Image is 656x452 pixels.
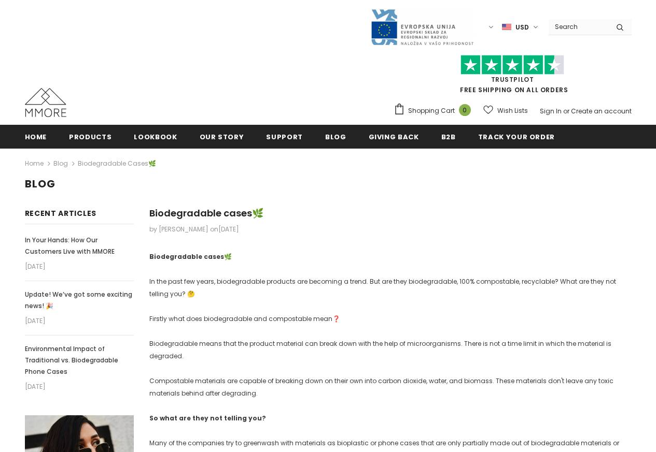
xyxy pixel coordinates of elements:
[25,343,134,377] a: Environmental Impact of Traditional vs. Biodegradable Phone Cases
[25,157,44,170] a: Home
[441,125,456,148] a: B2B
[149,314,340,323] span: Firstly what does biodegradable and compostable mean
[25,125,47,148] a: Home
[25,315,134,327] em: [DATE]
[25,290,132,310] span: Update! We’ve got some exciting news! 🎉
[210,225,239,234] span: on
[25,177,55,191] span: Blog
[571,107,632,115] a: Create an account
[370,22,474,31] a: Javni Razpis
[540,107,562,115] a: Sign In
[149,414,266,422] b: So what are they not telling you?
[478,132,555,142] span: Track your order
[218,225,239,234] time: [DATE]
[25,289,134,312] a: Update! We’ve got some exciting news! 🎉
[394,60,632,94] span: FREE SHIPPING ON ALL ORDERS
[394,103,476,119] a: Shopping Cart 0
[25,381,134,393] em: [DATE]
[78,157,156,170] span: Biodegradable cases🌿
[515,22,529,33] span: USD
[563,107,569,115] span: or
[149,376,613,398] span: Compostable materials are capable of breaking down on their own into carbon dioxide, water, and b...
[25,260,134,273] em: [DATE]
[549,19,608,34] input: Search Site
[25,208,97,218] span: Recent Articles
[483,101,528,120] a: Wish Lists
[266,125,303,148] a: support
[369,132,419,142] span: Giving back
[502,23,511,32] img: USD
[149,339,611,360] span: Biodegradable means that the product material can break down with the help of microorganisms. The...
[370,8,474,46] img: Javni Razpis
[497,106,528,116] span: Wish Lists
[25,132,47,142] span: Home
[478,125,555,148] a: Track your order
[53,159,68,168] a: Blog
[200,125,244,148] a: Our Story
[25,236,115,256] span: In Your Hands: How Our Customers Live with MMORE
[149,251,632,263] p: 🌿
[460,55,564,75] img: Trust Pilot Stars
[408,106,455,116] span: Shopping Cart
[25,88,66,117] img: MMORE Cases
[441,132,456,142] span: B2B
[325,125,346,148] a: Blog
[149,225,208,234] span: by [PERSON_NAME]
[332,314,340,323] span: ❓
[25,344,118,376] span: Environmental Impact of Traditional vs. Biodegradable Phone Cases
[369,125,419,148] a: Giving back
[149,207,263,220] span: Biodegradable cases🌿
[149,252,224,261] b: Biodegradable cases
[200,132,244,142] span: Our Story
[459,104,471,116] span: 0
[149,277,616,298] span: In the past few years, biodegradable products are becoming a trend. But are they biodegradable, 1...
[69,132,111,142] span: Products
[266,132,303,142] span: support
[325,132,346,142] span: Blog
[25,235,134,257] a: In Your Hands: How Our Customers Live with MMORE
[134,125,177,148] a: Lookbook
[69,125,111,148] a: Products
[491,75,534,84] a: Trustpilot
[134,132,177,142] span: Lookbook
